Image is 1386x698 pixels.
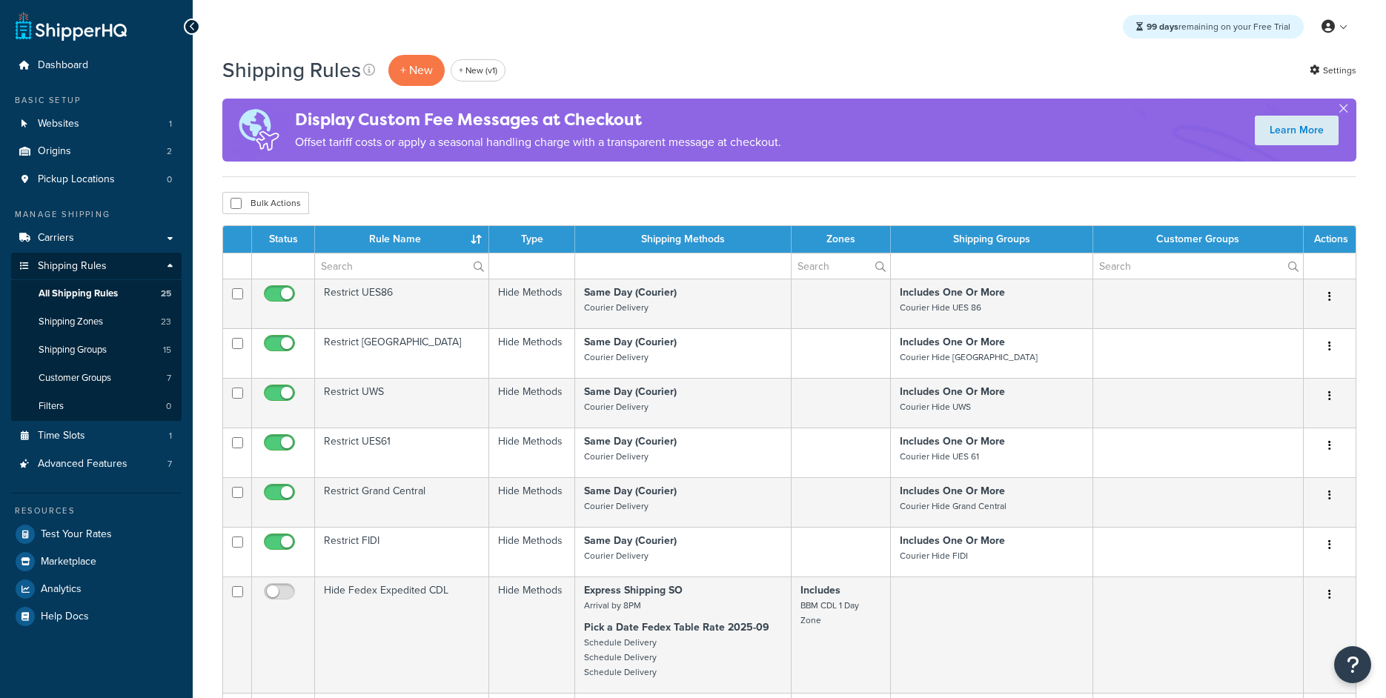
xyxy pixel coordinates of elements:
[252,226,315,253] th: Status
[41,528,112,541] span: Test Your Rates
[169,430,172,442] span: 1
[451,59,505,82] a: + New (v1)
[169,118,172,130] span: 1
[1147,20,1178,33] strong: 99 days
[295,107,781,132] h4: Display Custom Fee Messages at Checkout
[11,308,182,336] a: Shipping Zones 23
[584,433,677,449] strong: Same Day (Courier)
[900,433,1005,449] strong: Includes One Or More
[900,450,979,463] small: Courier Hide UES 61
[584,619,769,635] strong: Pick a Date Fedex Table Rate 2025-09
[900,400,971,413] small: Courier Hide UWS
[584,400,649,413] small: Courier Delivery
[11,548,182,575] a: Marketplace
[11,110,182,138] li: Websites
[315,477,489,527] td: Restrict Grand Central
[315,527,489,576] td: Restrict FIDI
[315,279,489,328] td: Restrict UES86
[11,451,182,478] a: Advanced Features 7
[11,393,182,420] a: Filters 0
[222,192,309,214] button: Bulk Actions
[1310,60,1356,81] a: Settings
[800,599,859,627] small: BBM CDL 1 Day Zone
[222,56,361,84] h1: Shipping Rules
[489,576,575,693] td: Hide Methods
[584,533,677,548] strong: Same Day (Courier)
[11,451,182,478] li: Advanced Features
[39,372,111,385] span: Customer Groups
[11,110,182,138] a: Websites 1
[11,422,182,450] li: Time Slots
[295,132,781,153] p: Offset tariff costs or apply a seasonal handling charge with a transparent message at checkout.
[11,576,182,602] a: Analytics
[1255,116,1339,145] a: Learn More
[584,636,657,679] small: Schedule Delivery Schedule Delivery Schedule Delivery
[161,316,171,328] span: 23
[11,138,182,165] li: Origins
[1334,646,1371,683] button: Open Resource Center
[41,611,89,623] span: Help Docs
[315,428,489,477] td: Restrict UES61
[167,372,171,385] span: 7
[315,576,489,693] td: Hide Fedex Expedited CDL
[11,52,182,79] a: Dashboard
[38,145,71,158] span: Origins
[584,599,641,612] small: Arrival by 8PM
[900,301,981,314] small: Courier Hide UES 86
[11,225,182,252] a: Carriers
[38,458,127,471] span: Advanced Features
[167,145,172,158] span: 2
[11,138,182,165] a: Origins 2
[800,582,840,598] strong: Includes
[38,59,88,72] span: Dashboard
[168,458,172,471] span: 7
[161,287,171,300] span: 25
[11,521,182,548] a: Test Your Rates
[489,279,575,328] td: Hide Methods
[38,118,79,130] span: Websites
[41,583,82,596] span: Analytics
[1304,226,1356,253] th: Actions
[489,378,575,428] td: Hide Methods
[891,226,1092,253] th: Shipping Groups
[11,94,182,107] div: Basic Setup
[900,549,968,562] small: Courier Hide FIDI
[900,285,1005,300] strong: Includes One Or More
[1093,253,1303,279] input: Search
[900,483,1005,499] strong: Includes One Or More
[11,280,182,308] li: All Shipping Rules
[11,393,182,420] li: Filters
[900,334,1005,350] strong: Includes One Or More
[584,334,677,350] strong: Same Day (Courier)
[11,336,182,364] a: Shipping Groups 15
[315,378,489,428] td: Restrict UWS
[584,450,649,463] small: Courier Delivery
[489,477,575,527] td: Hide Methods
[11,365,182,392] a: Customer Groups 7
[11,422,182,450] a: Time Slots 1
[38,260,107,273] span: Shipping Rules
[584,483,677,499] strong: Same Day (Courier)
[11,603,182,630] a: Help Docs
[38,173,115,186] span: Pickup Locations
[163,344,171,356] span: 15
[39,400,64,413] span: Filters
[39,316,103,328] span: Shipping Zones
[222,99,295,162] img: duties-banner-06bc72dcb5fe05cb3f9472aba00be2ae8eb53ab6f0d8bb03d382ba314ac3c341.png
[1093,226,1304,253] th: Customer Groups
[575,226,792,253] th: Shipping Methods
[39,344,107,356] span: Shipping Groups
[166,400,171,413] span: 0
[900,350,1038,364] small: Courier Hide [GEOGRAPHIC_DATA]
[489,527,575,576] td: Hide Methods
[315,226,489,253] th: Rule Name : activate to sort column ascending
[584,285,677,300] strong: Same Day (Courier)
[584,384,677,399] strong: Same Day (Courier)
[584,350,649,364] small: Courier Delivery
[315,328,489,378] td: Restrict [GEOGRAPHIC_DATA]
